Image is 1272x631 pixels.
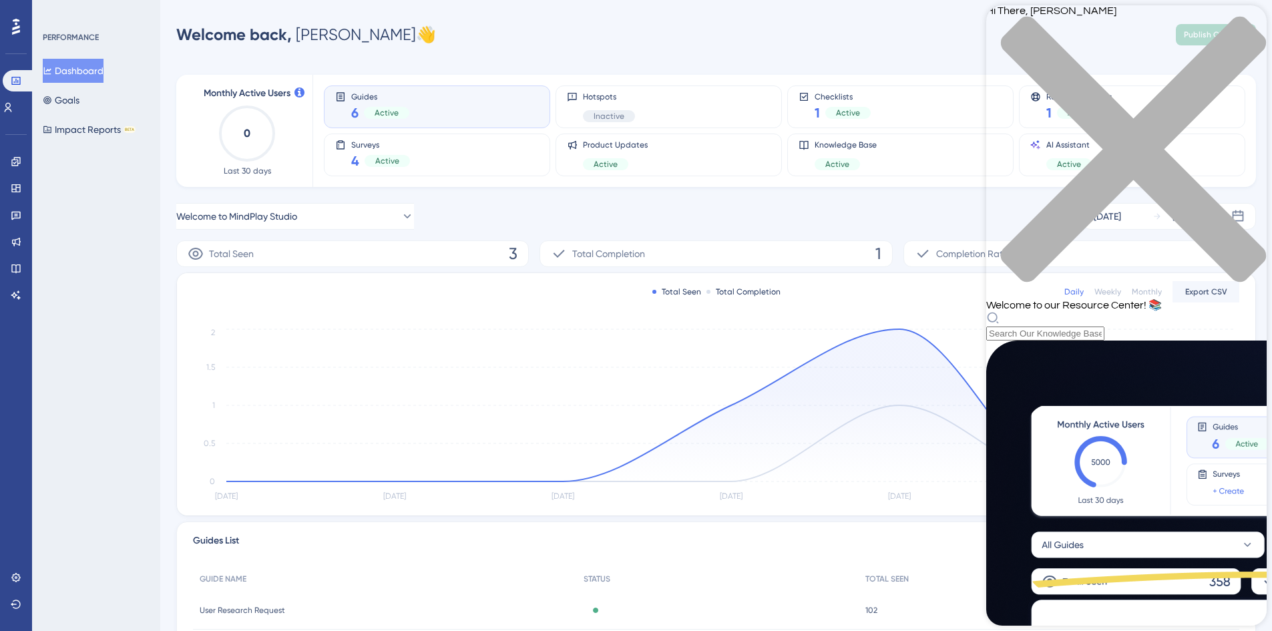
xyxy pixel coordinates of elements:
[351,91,409,101] span: Guides
[43,88,79,112] button: Goals
[815,103,820,122] span: 1
[176,208,297,224] span: Welcome to MindPlay Studio
[865,574,909,584] span: TOTAL SEEN
[594,111,624,122] span: Inactive
[375,108,399,118] span: Active
[936,246,1008,262] span: Completion Rate
[375,156,399,166] span: Active
[509,243,517,264] span: 3
[351,152,359,170] span: 4
[8,8,32,32] img: launcher-image-alternative-text
[124,126,136,133] div: BETA
[865,605,877,616] span: 102
[584,574,610,584] span: STATUS
[875,243,881,264] span: 1
[583,140,648,150] span: Product Updates
[351,103,359,122] span: 6
[93,7,97,17] div: 4
[31,3,83,19] span: Need Help?
[43,118,136,142] button: Impact ReportsBETA
[215,491,238,501] tspan: [DATE]
[815,91,871,101] span: Checklists
[351,140,410,149] span: Surveys
[43,32,99,43] div: PERFORMANCE
[720,491,743,501] tspan: [DATE]
[200,605,285,616] span: User Research Request
[204,439,215,448] tspan: 0.5
[652,286,701,297] div: Total Seen
[176,25,292,44] span: Welcome back,
[204,85,290,101] span: Monthly Active Users
[836,108,860,118] span: Active
[224,166,271,176] span: Last 30 days
[176,24,436,45] div: [PERSON_NAME] 👋
[210,477,215,486] tspan: 0
[193,533,239,555] span: Guides List
[206,363,215,372] tspan: 1.5
[888,491,911,501] tspan: [DATE]
[211,328,215,337] tspan: 2
[209,246,254,262] span: Total Seen
[212,401,215,410] tspan: 1
[200,574,246,584] span: GUIDE NAME
[583,91,635,102] span: Hotspots
[552,491,574,501] tspan: [DATE]
[176,203,414,230] button: Welcome to MindPlay Studio
[706,286,781,297] div: Total Completion
[594,159,618,170] span: Active
[815,140,877,150] span: Knowledge Base
[4,4,36,36] button: Open AI Assistant Launcher
[572,246,645,262] span: Total Completion
[244,127,250,140] text: 0
[383,491,406,501] tspan: [DATE]
[825,159,849,170] span: Active
[43,59,103,83] button: Dashboard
